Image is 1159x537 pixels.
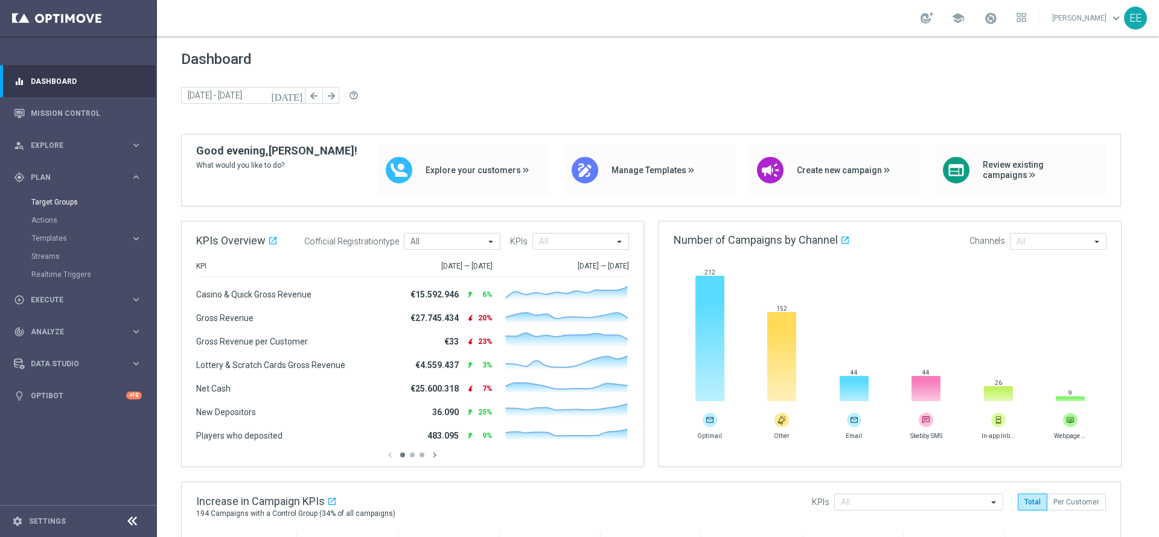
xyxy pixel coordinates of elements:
i: keyboard_arrow_right [130,233,142,244]
div: Target Groups [31,193,156,211]
button: equalizer Dashboard [13,77,142,86]
i: gps_fixed [14,172,25,183]
i: person_search [14,140,25,151]
i: settings [12,516,23,527]
button: Data Studio keyboard_arrow_right [13,359,142,369]
div: +10 [126,392,142,399]
i: keyboard_arrow_right [130,294,142,305]
div: Analyze [14,326,130,337]
button: Mission Control [13,109,142,118]
button: track_changes Analyze keyboard_arrow_right [13,327,142,337]
a: Actions [31,215,126,225]
i: track_changes [14,326,25,337]
button: Templates keyboard_arrow_right [31,234,142,243]
a: Realtime Triggers [31,270,126,279]
a: Dashboard [31,65,142,97]
i: keyboard_arrow_right [130,139,142,151]
button: gps_fixed Plan keyboard_arrow_right [13,173,142,182]
span: Data Studio [31,360,130,367]
div: Realtime Triggers [31,265,156,284]
span: Explore [31,142,130,149]
div: Plan [14,172,130,183]
i: lightbulb [14,390,25,401]
div: Streams [31,247,156,265]
button: play_circle_outline Execute keyboard_arrow_right [13,295,142,305]
i: keyboard_arrow_right [130,358,142,369]
i: keyboard_arrow_right [130,171,142,183]
button: lightbulb Optibot +10 [13,391,142,401]
div: Mission Control [14,97,142,129]
i: keyboard_arrow_right [130,326,142,337]
div: Execute [14,294,130,305]
div: Explore [14,140,130,151]
i: equalizer [14,76,25,87]
span: Plan [31,174,130,181]
span: keyboard_arrow_down [1110,11,1123,25]
i: play_circle_outline [14,294,25,305]
button: person_search Explore keyboard_arrow_right [13,141,142,150]
div: Templates [31,229,156,247]
span: school [951,11,965,25]
a: [PERSON_NAME]keyboard_arrow_down [1051,9,1124,27]
a: Mission Control [31,97,142,129]
a: Settings [29,518,66,525]
a: Target Groups [31,197,126,207]
div: Actions [31,211,156,229]
a: Optibot [31,380,126,411]
a: Streams [31,252,126,261]
div: Data Studio [14,358,130,369]
div: Templates [32,235,130,242]
span: Execute [31,296,130,303]
div: Dashboard [14,65,142,97]
span: Analyze [31,328,130,335]
div: Optibot [14,380,142,411]
div: EE [1124,7,1147,30]
span: Templates [32,235,118,242]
